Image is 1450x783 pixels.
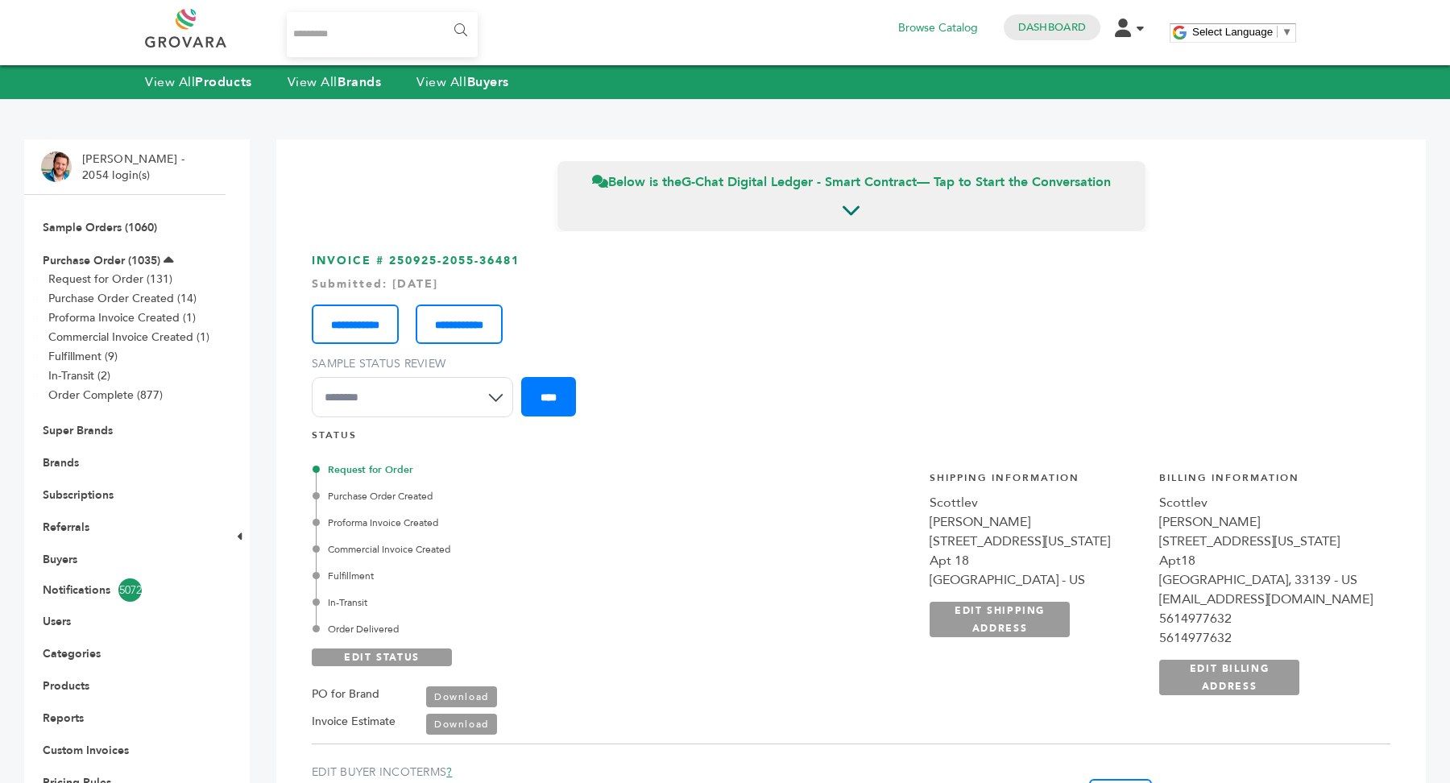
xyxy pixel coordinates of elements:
div: Scottlev [930,493,1143,512]
a: Reports [43,710,84,726]
div: [GEOGRAPHIC_DATA] - US [930,570,1143,590]
h4: STATUS [312,429,1390,450]
label: EDIT BUYER INCOTERMS [312,764,851,781]
label: Sample Status Review [312,356,521,372]
span: Select Language [1192,26,1273,38]
div: [EMAIL_ADDRESS][DOMAIN_NAME] [1159,590,1373,609]
a: Sample Orders (1060) [43,220,157,235]
a: Super Brands [43,423,113,438]
a: In-Transit (2) [48,368,110,383]
a: Buyers [43,552,77,567]
a: Purchase Order Created (14) [48,291,197,306]
strong: Products [195,73,251,91]
a: View AllBuyers [416,73,509,91]
a: Categories [43,646,101,661]
div: [STREET_ADDRESS][US_STATE] [930,532,1143,551]
a: Download [426,686,497,707]
a: Brands [43,455,79,470]
a: Users [43,614,71,629]
div: [PERSON_NAME] [930,512,1143,532]
strong: Brands [338,73,381,91]
div: In-Transit [316,595,690,610]
div: Commercial Invoice Created [316,542,690,557]
strong: G-Chat Digital Ledger - Smart Contract [681,173,917,191]
div: Apt 18 [930,551,1143,570]
div: Submitted: [DATE] [312,276,1390,292]
a: Custom Invoices [43,743,129,758]
a: Subscriptions [43,487,114,503]
div: Apt18 [1159,551,1373,570]
a: Commercial Invoice Created (1) [48,329,209,345]
span: ▼ [1282,26,1292,38]
a: Browse Catalog [898,19,978,37]
a: Download [426,714,497,735]
h4: Billing Information [1159,471,1373,493]
div: Purchase Order Created [316,489,690,503]
label: PO for Brand [312,685,379,704]
a: Purchase Order (1035) [43,253,160,268]
div: Proforma Invoice Created [316,516,690,530]
strong: Buyers [467,73,509,91]
h3: INVOICE # 250925-2055-36481 [312,253,1390,429]
a: Dashboard [1018,20,1086,35]
label: Invoice Estimate [312,712,396,731]
a: Order Complete (877) [48,387,163,403]
h4: Shipping Information [930,471,1143,493]
a: EDIT BILLING ADDRESS [1159,660,1299,695]
a: View AllBrands [288,73,382,91]
a: Request for Order (131) [48,271,172,287]
input: Search... [287,12,478,57]
a: Fulfillment (9) [48,349,118,364]
span: ​ [1277,26,1278,38]
div: 5614977632 [1159,628,1373,648]
div: [PERSON_NAME] [1159,512,1373,532]
a: Notifications5072 [43,578,207,602]
a: Select Language​ [1192,26,1292,38]
div: Fulfillment [316,569,690,583]
a: EDIT SHIPPING ADDRESS [930,602,1070,637]
a: EDIT STATUS [312,648,452,666]
div: 5614977632 [1159,609,1373,628]
div: Scottlev [1159,493,1373,512]
a: ? [446,764,452,780]
div: Request for Order [316,462,690,477]
span: Below is the — Tap to Start the Conversation [592,173,1111,191]
a: Products [43,678,89,694]
a: Proforma Invoice Created (1) [48,310,196,325]
a: View AllProducts [145,73,252,91]
div: [GEOGRAPHIC_DATA], 33139 - US [1159,570,1373,590]
div: [STREET_ADDRESS][US_STATE] [1159,532,1373,551]
a: Referrals [43,520,89,535]
div: Order Delivered [316,622,690,636]
span: 5072 [118,578,142,602]
li: [PERSON_NAME] - 2054 login(s) [82,151,188,183]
